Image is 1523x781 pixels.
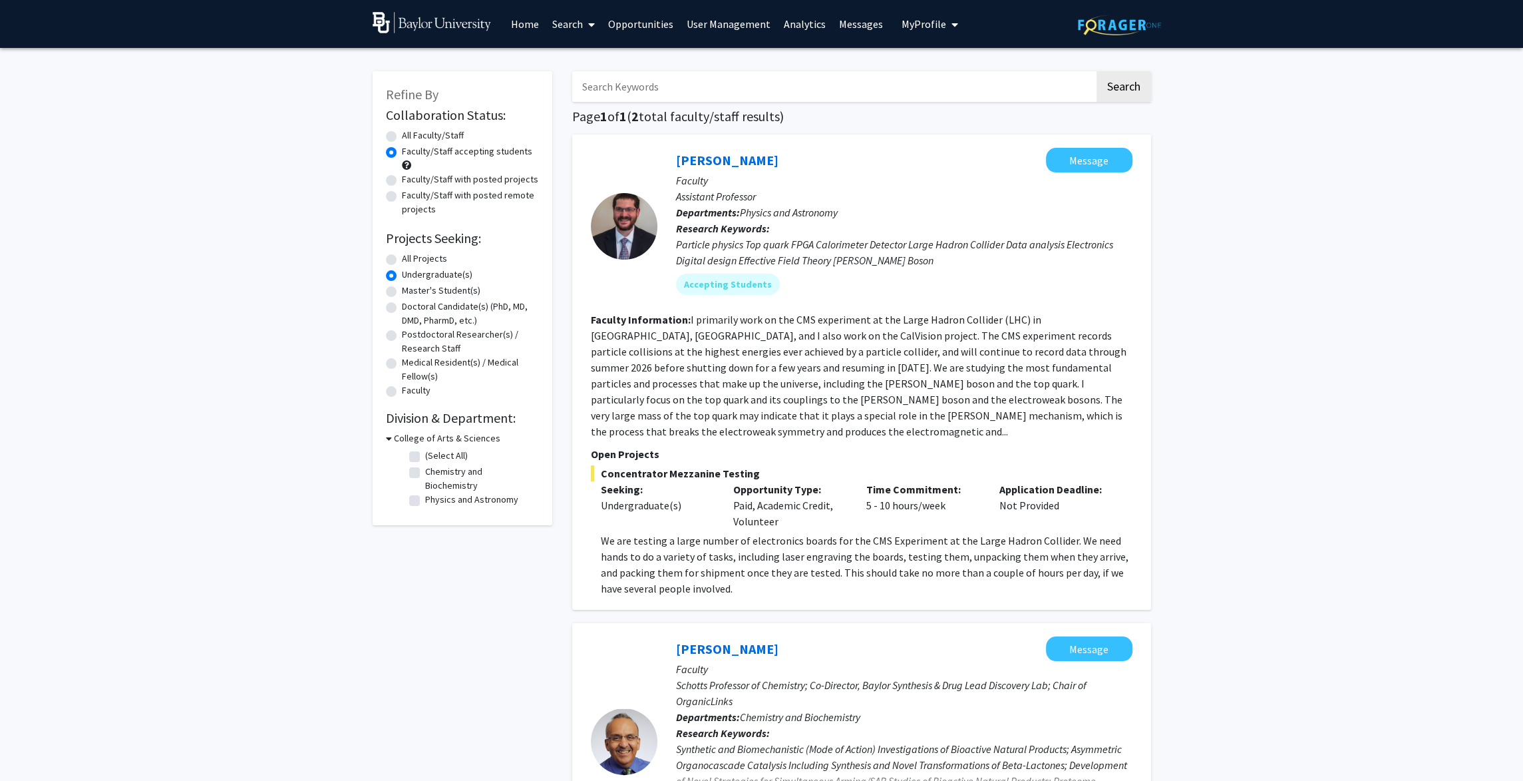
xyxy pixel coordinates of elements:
span: Refine By [386,86,438,103]
label: Chemistry and Biochemistry [425,465,536,493]
label: Faculty/Staff with posted projects [402,172,538,186]
p: Application Deadline: [999,481,1112,497]
a: Messages [832,1,890,47]
button: Message Daniel Romo [1046,637,1132,661]
mat-chip: Accepting Students [676,274,780,295]
h2: Collaboration Status: [386,107,539,123]
label: Faculty/Staff with posted remote projects [402,188,539,216]
a: Home [504,1,546,47]
img: Baylor University Logo [373,12,492,33]
label: Medical Resident(s) / Medical Fellow(s) [402,356,539,384]
fg-read-more: I primarily work on the CMS experiment at the Large Hadron Collider (LHC) in [GEOGRAPHIC_DATA], [... [591,313,1126,438]
label: Faculty [402,384,430,397]
a: [PERSON_NAME] [676,641,778,657]
label: Master's Student(s) [402,284,480,298]
h3: College of Arts & Sciences [394,431,500,445]
b: Research Keywords: [676,222,770,235]
img: ForagerOne Logo [1078,15,1161,35]
span: 1 [619,108,627,125]
p: Faculty [676,661,1132,677]
h2: Division & Department: [386,410,539,426]
p: Opportunity Type: [733,481,846,497]
label: Faculty/Staff accepting students [402,144,532,158]
p: We are testing a large number of electronics boards for the CMS Experiment at the Large Hadron Co... [601,533,1132,597]
span: My Profile [902,17,946,31]
a: Opportunities [601,1,680,47]
a: Analytics [777,1,832,47]
label: Postdoctoral Researcher(s) / Research Staff [402,328,539,356]
label: Undergraduate(s) [402,268,472,282]
button: Message Jon Wilson [1046,148,1132,172]
p: Open Projects [591,446,1132,462]
label: Physics and Astronomy [425,493,518,507]
label: All Faculty/Staff [402,129,464,142]
p: Time Commitment: [866,481,979,497]
span: 1 [600,108,607,125]
label: (Select All) [425,449,468,463]
div: 5 - 10 hours/week [856,481,989,529]
h2: Projects Seeking: [386,230,539,246]
b: Departments: [676,710,740,724]
label: Doctoral Candidate(s) (PhD, MD, DMD, PharmD, etc.) [402,300,539,328]
a: User Management [680,1,777,47]
div: Undergraduate(s) [601,497,714,513]
a: [PERSON_NAME] [676,152,778,168]
p: Assistant Professor [676,188,1132,204]
label: All Projects [402,252,447,266]
div: Paid, Academic Credit, Volunteer [723,481,856,529]
p: Schotts Professor of Chemistry; Co-Director, Baylor Synthesis & Drug Lead Discovery Lab; Chair of... [676,677,1132,709]
p: Faculty [676,172,1132,188]
span: Concentrator Mezzanine Testing [591,465,1132,481]
p: Seeking: [601,481,714,497]
b: Departments: [676,206,740,219]
span: 2 [631,108,639,125]
h1: Page of ( total faculty/staff results) [572,109,1151,125]
span: Physics and Astronomy [740,206,838,219]
a: Search [546,1,601,47]
input: Search Keywords [572,71,1095,102]
b: Faculty Information: [591,313,691,326]
span: Chemistry and Biochemistry [740,710,860,724]
button: Search [1097,71,1151,102]
div: Particle physics Top quark FPGA Calorimeter Detector Large Hadron Collider Data analysis Electron... [676,236,1132,268]
div: Not Provided [989,481,1122,529]
iframe: Chat [10,721,57,771]
b: Research Keywords: [676,726,770,740]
